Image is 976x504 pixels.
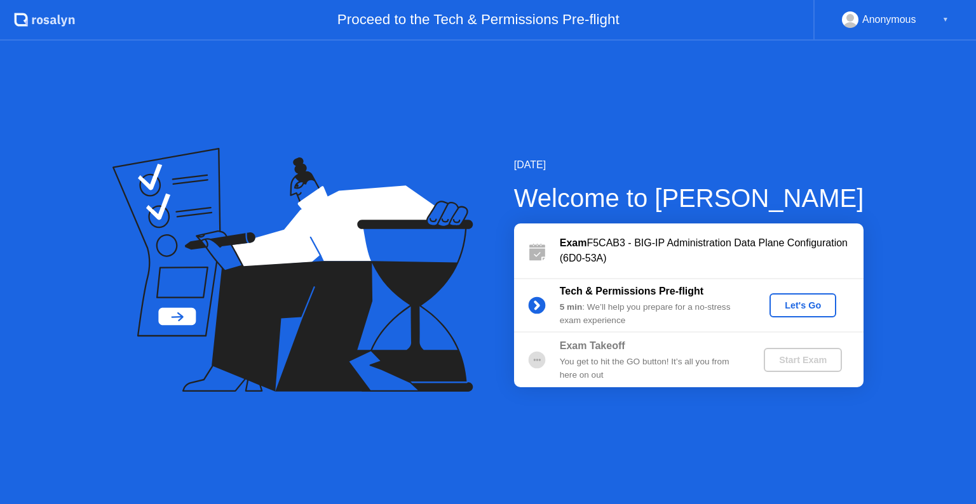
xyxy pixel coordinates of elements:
div: Anonymous [862,11,916,28]
b: 5 min [560,302,583,312]
b: Tech & Permissions Pre-flight [560,286,703,296]
div: [DATE] [514,157,864,173]
div: ▼ [942,11,949,28]
div: Start Exam [769,355,837,365]
div: : We’ll help you prepare for a no-stress exam experience [560,301,743,327]
button: Start Exam [764,348,842,372]
div: F5CAB3 - BIG-IP Administration Data Plane Configuration (6D0-53A) [560,235,864,266]
b: Exam [560,237,587,248]
b: Exam Takeoff [560,340,625,351]
button: Let's Go [769,293,836,317]
div: Welcome to [PERSON_NAME] [514,179,864,217]
div: You get to hit the GO button! It’s all you from here on out [560,355,743,381]
div: Let's Go [775,300,831,310]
